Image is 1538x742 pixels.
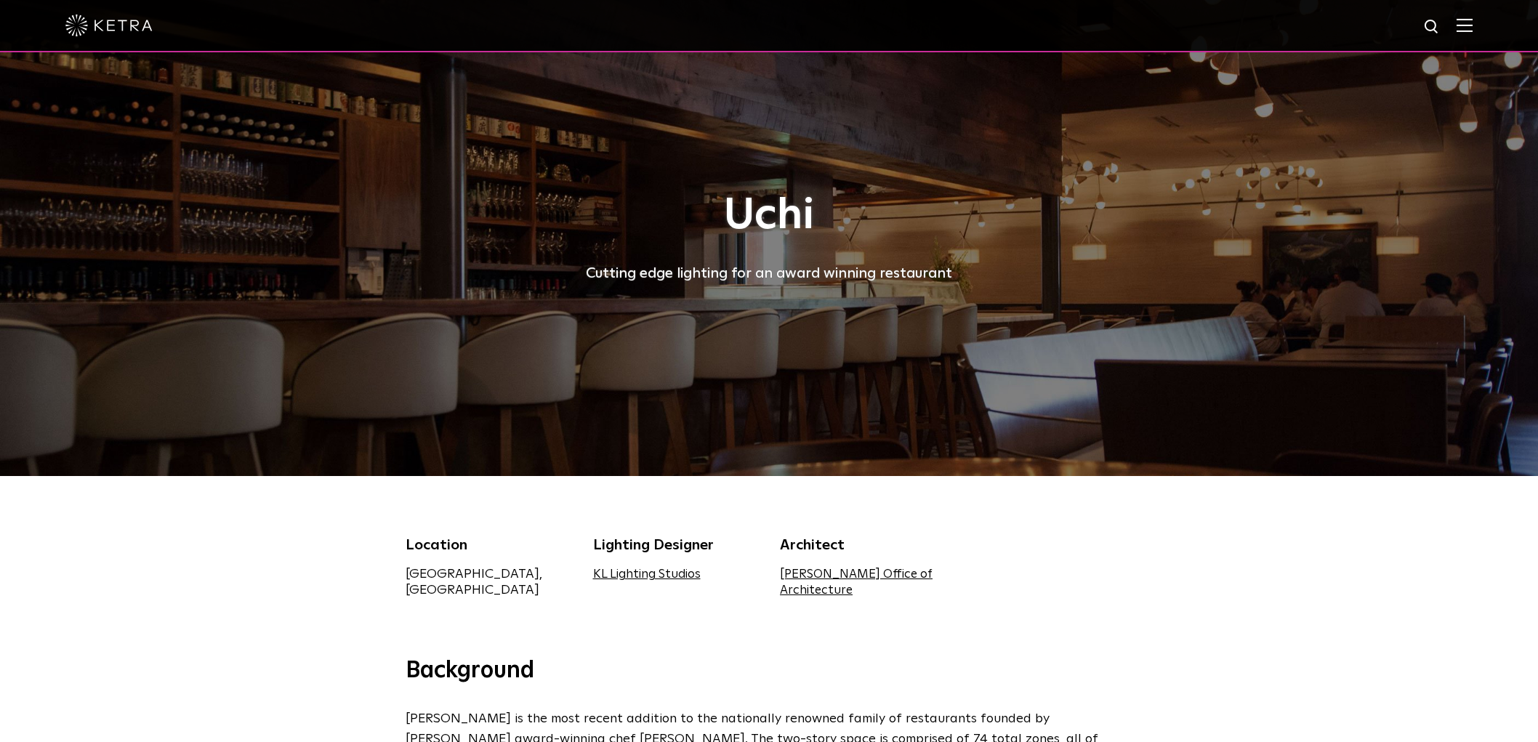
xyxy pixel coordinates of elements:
div: Architect [780,534,946,556]
div: Cutting edge lighting for an award winning restaurant [406,262,1132,285]
img: search icon [1423,18,1441,36]
img: ketra-logo-2019-white [65,15,153,36]
div: Lighting Designer [593,534,759,556]
a: [PERSON_NAME] Office of Architecture [780,568,933,597]
a: KL Lighting Studios [593,568,701,581]
div: Location [406,534,571,556]
h1: Uchi [406,192,1132,240]
h3: Background [406,656,1132,687]
img: Hamburger%20Nav.svg [1457,18,1473,32]
div: [GEOGRAPHIC_DATA], [GEOGRAPHIC_DATA] [406,566,571,598]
